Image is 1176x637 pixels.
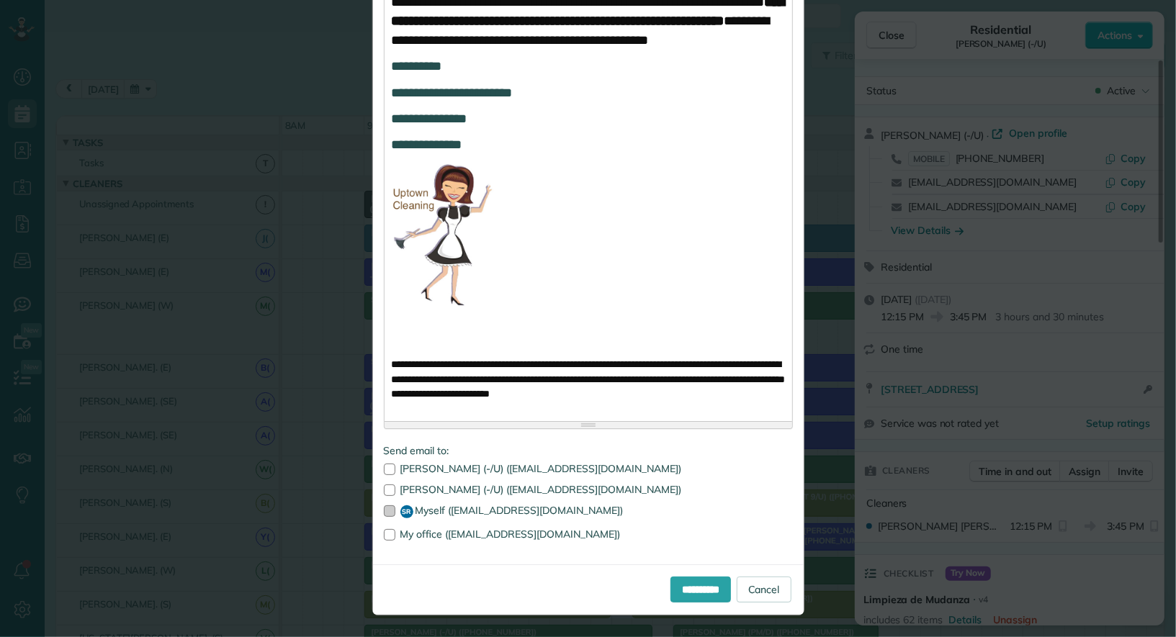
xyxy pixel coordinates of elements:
label: [PERSON_NAME] (-/U) ([EMAIL_ADDRESS][DOMAIN_NAME]) [384,484,793,494]
span: SR [400,505,413,518]
div: Resize [385,422,792,428]
label: Myself ([EMAIL_ADDRESS][DOMAIN_NAME]) [384,505,793,518]
label: [PERSON_NAME] (-/U) ([EMAIL_ADDRESS][DOMAIN_NAME]) [384,464,793,474]
a: Cancel [737,577,791,602]
label: Send email to: [384,443,793,458]
label: My office ([EMAIL_ADDRESS][DOMAIN_NAME]) [384,529,793,539]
